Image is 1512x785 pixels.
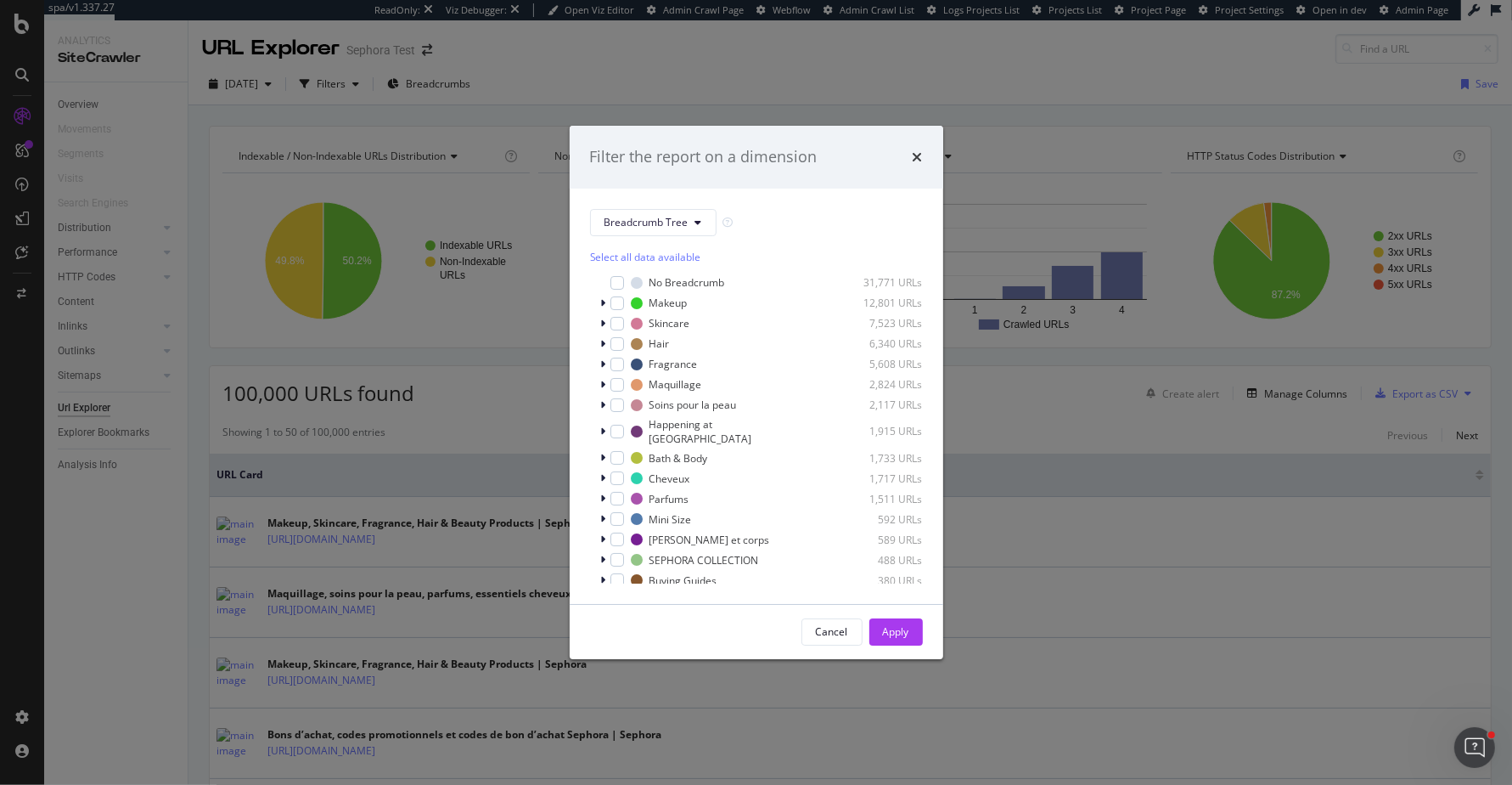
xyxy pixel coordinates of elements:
[913,146,923,168] div: times
[649,492,689,506] div: Parfums
[590,209,717,236] button: Breadcrumb Tree
[649,316,690,330] div: Skincare
[840,533,923,547] div: 589 URLs
[840,336,923,351] div: 6,340 URLs
[649,472,690,486] div: Cheveux
[840,316,923,330] div: 7,523 URLs
[649,451,708,466] div: Bath & Body
[570,126,943,659] div: modal
[869,618,923,646] button: Apply
[883,624,909,639] div: Apply
[649,417,817,446] div: Happening at [GEOGRAPHIC_DATA]
[840,357,923,371] div: 5,608 URLs
[840,553,923,568] div: 488 URLs
[590,250,923,264] div: Select all data available
[649,533,770,547] div: [PERSON_NAME] et corps
[649,553,759,568] div: SEPHORA COLLECTION
[649,357,698,371] div: Fragrance
[649,377,702,392] div: Maquillage
[816,624,848,639] div: Cancel
[801,618,863,646] button: Cancel
[590,146,818,168] div: Filter the report on a dimension
[840,275,923,290] div: 31,771 URLs
[840,296,923,310] div: 12,801 URLs
[649,398,737,412] div: Soins pour la peau
[840,377,923,392] div: 2,824 URLs
[649,512,692,527] div: Mini Size
[649,296,688,310] div: Makeup
[840,573,923,588] div: 380 URLs
[1454,727,1495,768] iframe: Intercom live chat
[840,424,922,438] div: 1,915 URLs
[649,336,670,351] div: Hair
[649,275,725,290] div: No Breadcrumb
[840,398,923,412] div: 2,117 URLs
[649,573,717,588] div: Buying Guides
[840,492,923,506] div: 1,511 URLs
[840,472,923,486] div: 1,717 URLs
[840,512,923,527] div: 592 URLs
[840,451,923,466] div: 1,733 URLs
[604,215,689,229] span: Breadcrumb Tree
